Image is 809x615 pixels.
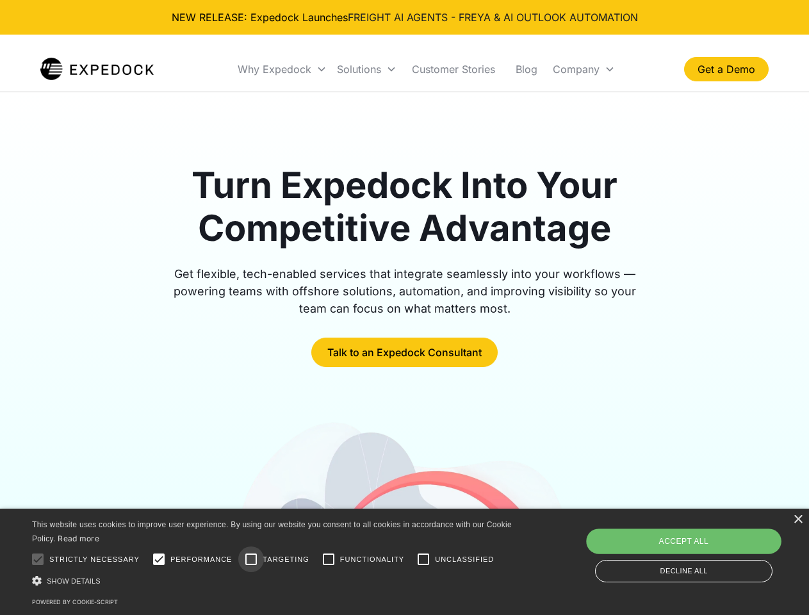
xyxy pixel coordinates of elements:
div: Why Expedock [176,35,287,96]
a: FREIGHT AI AGENTS - FREYA & AI OUTLOOK AUTOMATION [348,11,638,24]
iframe: Chat Widget [596,477,809,615]
div: NEW RELEASE: Expedock Launches [10,10,799,24]
a: Talk to an Expedock Consultant [311,338,498,367]
span: Show details [47,577,101,585]
a: home [40,56,154,82]
div: Solutions [297,35,379,96]
a: Customer Stories [493,35,576,96]
div: Why Expedock [233,47,332,91]
span: This website uses cookies to improve user experience. By using our website you consent to all coo... [32,520,512,544]
div: Company [633,35,717,96]
div: Company [548,47,620,91]
span: Functionality [340,554,404,565]
a: Read more [58,534,99,543]
div: Solutions [332,47,402,91]
span: Targeting [263,554,309,565]
div: Integrations [389,35,482,96]
div: Solutions [337,63,381,76]
a: Blog [587,35,623,96]
div: Company [553,63,600,76]
span: Strictly necessary [49,554,140,565]
div: Show details [32,574,516,587]
h1: Turn Expedock Into Your Competitive Advantage [159,164,651,250]
a: Blog [505,47,548,91]
a: Get a Demo [684,57,769,81]
div: Accept all [586,529,781,554]
div: Get flexible, tech-enabled services that integrate seamlessly into your workflows — powering team... [159,265,651,317]
div: Why Expedock [238,63,311,76]
img: Expedock Logo [40,56,154,82]
a: Customer Stories [402,47,505,91]
span: Performance [170,554,233,565]
span: Unclassified [435,554,494,565]
a: Powered by cookie-script [32,598,118,605]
